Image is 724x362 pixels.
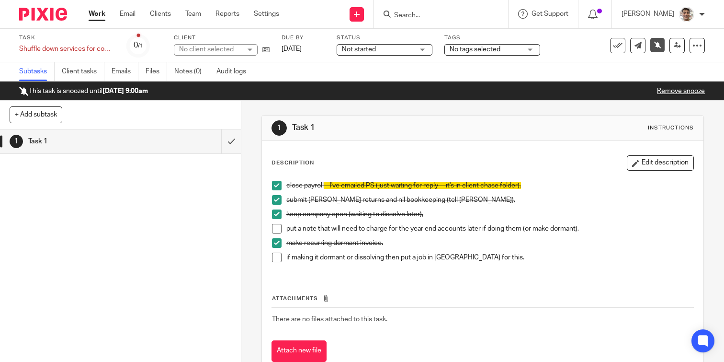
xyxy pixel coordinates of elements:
a: Reports [215,9,239,19]
p: keep company open (waiting to dissolve later), [286,210,693,219]
input: Search [393,12,479,20]
div: Shuffle down services for company [19,44,115,54]
b: [DATE] 9:00am [102,88,148,94]
p: close payroll [286,181,693,190]
label: Due by [282,34,325,42]
a: Notes (0) [174,62,209,81]
span: No tags selected [450,46,500,53]
img: Pixie [19,8,67,21]
div: No client selected [179,45,241,54]
label: Tags [444,34,540,42]
a: Email [120,9,136,19]
a: Work [89,9,105,19]
p: This task is snoozed until [19,86,148,96]
div: Instructions [648,124,694,132]
label: Task [19,34,115,42]
p: [PERSON_NAME] [622,9,674,19]
a: Team [185,9,201,19]
a: Client tasks [62,62,104,81]
button: Edit description [627,155,694,171]
span: -- I've emailed PS (just waiting for reply -- it's in client chase folder). [324,182,521,189]
a: Settings [254,9,279,19]
span: Get Support [532,11,568,17]
span: There are no files attached to this task. [272,316,387,323]
p: put a note that will need to charge for the year end accounts later if doing them (or make dormant), [286,224,693,234]
p: Description [271,159,314,167]
label: Status [337,34,432,42]
span: Not started [342,46,376,53]
a: Audit logs [216,62,253,81]
h1: Task 1 [28,134,151,149]
div: 1 [271,120,287,136]
label: Client [174,34,270,42]
small: /1 [138,43,143,48]
a: Files [146,62,167,81]
span: [DATE] [282,46,302,52]
div: 0 [134,40,143,51]
a: Remove snooze [657,88,705,94]
a: Emails [112,62,138,81]
a: Clients [150,9,171,19]
span: Attachments [272,296,318,301]
img: PXL_20240409_141816916.jpg [679,7,694,22]
p: submit [PERSON_NAME] returns and nil bookkeeping (tell [PERSON_NAME]), [286,195,693,205]
h1: Task 1 [292,123,503,133]
button: + Add subtask [10,106,62,123]
p: make recurring dormant invoice. [286,238,693,248]
a: Subtasks [19,62,55,81]
p: if making it dormant or dissolving then put a job in [GEOGRAPHIC_DATA] for this. [286,253,693,262]
button: Attach new file [271,340,327,362]
div: 1 [10,135,23,148]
